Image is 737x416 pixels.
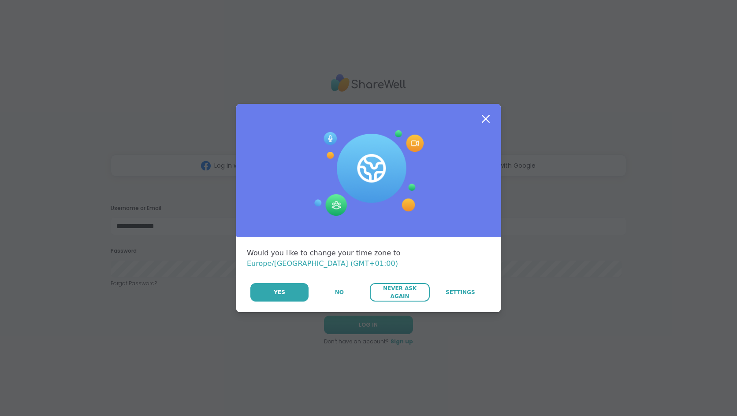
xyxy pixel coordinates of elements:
span: Settings [446,288,475,296]
span: Europe/[GEOGRAPHIC_DATA] (GMT+01:00) [247,259,398,268]
div: Would you like to change your time zone to [247,248,490,269]
span: Never Ask Again [374,284,425,300]
button: Never Ask Again [370,283,429,302]
span: No [335,288,344,296]
a: Settings [431,283,490,302]
button: Yes [250,283,309,302]
span: Yes [274,288,285,296]
img: Session Experience [313,130,424,217]
button: No [309,283,369,302]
